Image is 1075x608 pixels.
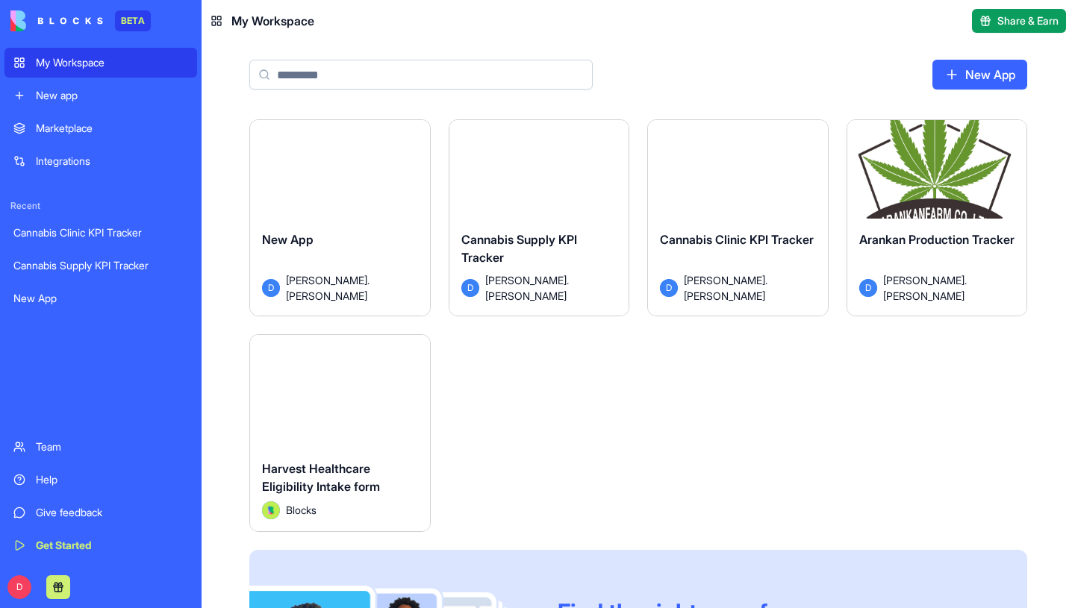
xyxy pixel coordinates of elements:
span: Cannabis Supply KPI Tracker [461,232,577,265]
span: [PERSON_NAME].[PERSON_NAME] [883,272,1003,304]
a: Cannabis Clinic KPI Tracker [4,218,197,248]
span: Harvest Healthcare Eligibility Intake form [262,461,380,494]
a: Arankan Production TrackerD[PERSON_NAME].[PERSON_NAME] [847,119,1028,316]
div: New app [36,88,188,103]
span: D [7,575,31,599]
span: Recent [4,200,197,212]
a: Cannabis Supply KPI Tracker [4,251,197,281]
a: My Workspace [4,48,197,78]
div: Integrations [36,154,188,169]
a: Cannabis Supply KPI TrackerD[PERSON_NAME].[PERSON_NAME] [449,119,630,316]
div: My Workspace [36,55,188,70]
a: BETA [10,10,151,31]
span: Cannabis Clinic KPI Tracker [660,232,814,247]
img: Avatar [262,501,280,519]
span: D [461,279,479,297]
span: Blocks [286,502,317,518]
a: Give feedback [4,498,197,527]
a: Team [4,432,197,462]
div: BETA [115,10,151,31]
a: New AppD[PERSON_NAME].[PERSON_NAME] [249,119,431,316]
a: Marketplace [4,113,197,143]
span: [PERSON_NAME].[PERSON_NAME] [286,272,406,304]
a: New app [4,81,197,110]
span: My Workspace [231,12,314,30]
a: New App [932,60,1027,90]
a: New App [4,283,197,313]
div: Cannabis Clinic KPI Tracker [13,225,188,240]
span: D [262,279,280,297]
span: [PERSON_NAME].[PERSON_NAME] [485,272,605,304]
button: Share & Earn [972,9,1066,33]
span: D [660,279,678,297]
div: Cannabis Supply KPI Tracker [13,258,188,273]
div: Help [36,472,188,487]
span: Share & Earn [997,13,1059,28]
a: Help [4,465,197,495]
a: Harvest Healthcare Eligibility Intake formAvatarBlocks [249,334,431,531]
div: Get Started [36,538,188,553]
div: Team [36,439,188,454]
img: logo [10,10,103,31]
a: Get Started [4,530,197,560]
div: New App [13,291,188,306]
a: Cannabis Clinic KPI TrackerD[PERSON_NAME].[PERSON_NAME] [647,119,829,316]
span: New App [262,232,314,247]
span: [PERSON_NAME].[PERSON_NAME] [684,272,804,304]
span: Arankan Production Tracker [859,232,1015,247]
div: Marketplace [36,121,188,136]
div: Give feedback [36,505,188,520]
a: Integrations [4,146,197,176]
span: D [859,279,877,297]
